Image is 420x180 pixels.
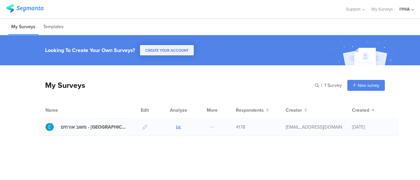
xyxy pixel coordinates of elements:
[61,124,128,131] div: משוב אורחים - בית שאן
[45,46,135,54] div: Looking To Create Your Own Surveys?
[6,4,43,13] img: segmanta logo
[145,48,188,53] span: CREATE YOUR ACCOUNT
[320,82,323,89] span: |
[399,6,410,12] div: IYHA
[40,19,67,35] li: Templates
[169,102,188,118] div: Analyze
[286,107,307,114] button: Creator
[352,107,375,114] button: Created
[352,124,392,131] div: [DATE]
[346,6,361,12] span: Support
[286,107,302,114] span: Creator
[205,102,219,118] div: More
[38,80,85,91] div: My Surveys
[45,123,128,131] a: משוב אורחים - [GEOGRAPHIC_DATA]
[330,37,398,67] img: create_account_image.svg
[358,82,379,89] span: New survey
[286,124,342,131] div: ofir@iyha.org.il
[352,107,369,114] span: Created
[138,102,152,118] div: Edit
[8,19,38,35] li: My Surveys
[236,107,269,114] button: Respondents
[236,124,245,131] span: 4178
[45,107,85,114] div: Name
[324,82,342,89] span: 1 Survey
[236,107,264,114] span: Respondents
[140,45,194,55] button: CREATE YOUR ACCOUNT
